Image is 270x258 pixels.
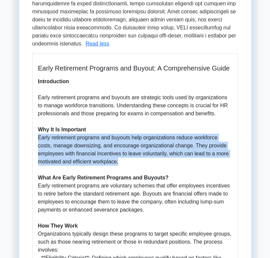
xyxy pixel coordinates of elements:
strong: Introduction [38,79,69,84]
button: Read less [85,40,109,48]
strong: How They Work [38,223,78,229]
strong: What Are Early Retirement Programs and Buyouts? [38,175,169,180]
strong: Why It Is Important [38,127,86,132]
h5: Early Retirement Programs and Buyout: A Comprehensive Guide [38,64,232,72]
